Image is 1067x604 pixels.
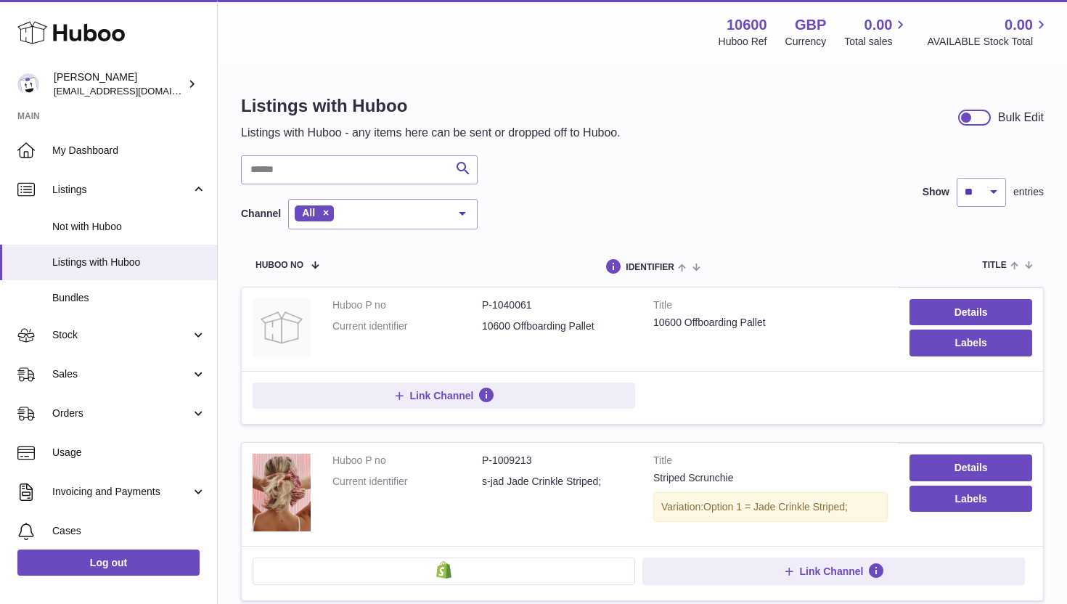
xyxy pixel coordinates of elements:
[727,15,767,35] strong: 10600
[642,558,1025,585] button: Link Channel
[332,475,482,489] dt: Current identifier
[241,94,621,118] h1: Listings with Huboo
[332,454,482,468] dt: Huboo P no
[436,561,451,579] img: shopify-small.png
[253,298,311,356] img: 10600 Offboarding Pallet
[653,492,888,522] div: Variation:
[785,35,827,49] div: Currency
[52,144,206,158] span: My Dashboard
[52,524,206,538] span: Cases
[909,299,1032,325] a: Details
[241,207,281,221] label: Channel
[1005,15,1033,35] span: 0.00
[332,319,482,333] dt: Current identifier
[52,291,206,305] span: Bundles
[52,367,191,381] span: Sales
[332,298,482,312] dt: Huboo P no
[626,263,674,272] span: identifier
[52,183,191,197] span: Listings
[482,298,631,312] dd: P-1040061
[719,35,767,49] div: Huboo Ref
[703,501,848,513] span: Option 1 = Jade Crinkle Striped;
[17,550,200,576] a: Log out
[844,15,909,49] a: 0.00 Total sales
[653,454,888,471] strong: Title
[909,454,1032,481] a: Details
[52,256,206,269] span: Listings with Huboo
[52,328,191,342] span: Stock
[482,454,631,468] dd: P-1009213
[844,35,909,49] span: Total sales
[482,475,631,489] dd: s-jad Jade Crinkle Striped;
[410,389,474,402] span: Link Channel
[800,565,864,578] span: Link Channel
[927,35,1050,49] span: AVAILABLE Stock Total
[241,125,621,141] p: Listings with Huboo - any items here can be sent or dropped off to Huboo.
[253,454,311,531] img: Striped Scrunchie
[923,185,949,199] label: Show
[653,471,888,485] div: Striped Scrunchie
[52,446,206,460] span: Usage
[52,220,206,234] span: Not with Huboo
[909,486,1032,512] button: Labels
[17,73,39,95] img: bart@spelthamstore.com
[909,330,1032,356] button: Labels
[864,15,893,35] span: 0.00
[982,261,1006,270] span: title
[302,207,315,219] span: All
[52,407,191,420] span: Orders
[253,383,635,409] button: Link Channel
[482,319,631,333] dd: 10600 Offboarding Pallet
[998,110,1044,126] div: Bulk Edit
[255,261,303,270] span: Huboo no
[653,316,888,330] div: 10600 Offboarding Pallet
[52,485,191,499] span: Invoicing and Payments
[653,298,888,316] strong: Title
[927,15,1050,49] a: 0.00 AVAILABLE Stock Total
[54,70,184,98] div: [PERSON_NAME]
[54,85,213,97] span: [EMAIL_ADDRESS][DOMAIN_NAME]
[795,15,826,35] strong: GBP
[1013,185,1044,199] span: entries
